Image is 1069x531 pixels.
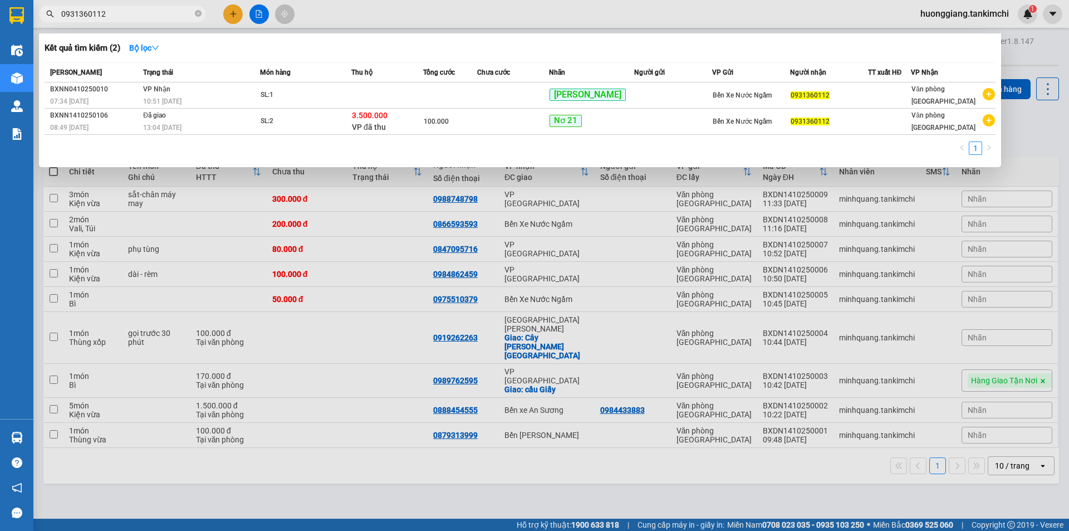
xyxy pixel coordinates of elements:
span: 13:04 [DATE] [143,124,182,131]
span: plus-circle [983,114,995,126]
span: VP Nhận [143,85,170,93]
span: Người nhận [790,69,826,76]
div: BXNN1410250106 [50,110,140,121]
span: 3.500.000 [352,111,388,120]
span: Trạng thái [143,69,173,76]
span: Bến Xe Nước Ngầm [713,91,772,99]
span: close-circle [195,10,202,17]
span: 0931360112 [791,118,830,125]
span: 07:34 [DATE] [50,98,89,105]
button: left [955,142,969,155]
button: Bộ lọcdown [120,39,168,57]
strong: Bộ lọc [129,43,159,52]
li: 1 [969,142,982,155]
img: warehouse-icon [11,432,23,444]
span: message [12,508,22,518]
span: notification [12,483,22,493]
span: close-circle [195,9,202,20]
img: logo-vxr [9,7,24,24]
h3: Kết quả tìm kiếm ( 2 ) [45,42,120,54]
span: VP Gửi [712,69,733,76]
span: VP đã thu [352,123,386,131]
span: Nhãn [549,69,565,76]
span: down [151,44,159,52]
img: warehouse-icon [11,72,23,84]
span: [PERSON_NAME] [50,69,102,76]
span: Bến Xe Nước Ngầm [713,118,772,125]
span: Văn phòng [GEOGRAPHIC_DATA] [911,111,975,131]
span: Văn phòng [GEOGRAPHIC_DATA] [911,85,975,105]
button: right [982,142,996,155]
span: right [985,144,992,151]
span: Tổng cước [423,69,455,76]
span: 08:49 [DATE] [50,124,89,131]
img: warehouse-icon [11,100,23,112]
li: Previous Page [955,142,969,155]
span: Thu hộ [351,69,372,76]
span: 10:51 [DATE] [143,98,182,105]
span: question-circle [12,457,22,468]
span: Người gửi [634,69,665,76]
input: Tìm tên, số ĐT hoặc mã đơn [61,8,193,20]
div: SL: 2 [261,115,344,128]
span: TT xuất HĐ [868,69,902,76]
span: Món hàng [260,69,291,76]
div: BXNN0410250010 [50,84,140,95]
span: Đã giao [143,111,166,119]
span: 100.000 [424,118,449,125]
img: solution-icon [11,128,23,140]
span: VP Nhận [911,69,938,76]
span: left [959,144,965,151]
a: 1 [969,142,982,154]
span: plus-circle [983,88,995,100]
span: Chưa cước [477,69,510,76]
div: SL: 1 [261,89,344,101]
img: warehouse-icon [11,45,23,56]
span: Nơ 21 [550,115,582,127]
span: 0931360112 [791,91,830,99]
li: Next Page [982,142,996,155]
span: [PERSON_NAME] [550,89,626,101]
span: search [46,10,54,18]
